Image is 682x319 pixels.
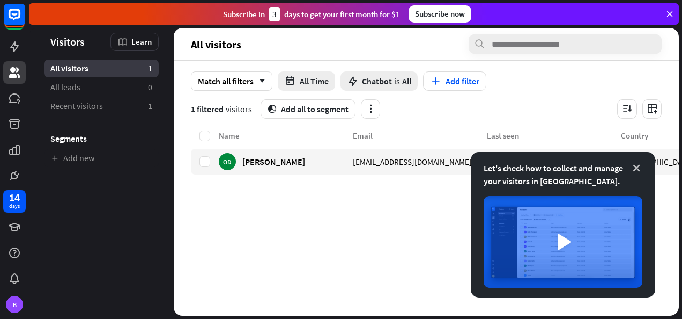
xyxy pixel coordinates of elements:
button: Add filter [423,71,486,91]
span: [EMAIL_ADDRESS][DOMAIN_NAME] [353,156,472,166]
i: segment [268,105,277,113]
div: Email [353,130,487,141]
div: B [6,296,23,313]
aside: 1 [148,100,152,112]
span: 1 filtered [191,104,224,114]
div: OD [219,153,236,170]
div: 3 [269,7,280,21]
img: image [484,196,642,288]
button: segmentAdd all to segment [261,99,355,119]
span: visitors [226,104,252,114]
button: All Time [278,71,335,91]
span: [PERSON_NAME] [242,156,305,166]
a: 14 days [3,190,26,213]
button: Open LiveChat chat widget [9,4,41,37]
div: Last seen [487,130,621,141]
div: Match all filters [191,71,272,91]
span: All [402,76,411,86]
span: Recent visitors [50,100,103,112]
aside: 1 [148,63,152,74]
span: All visitors [191,38,241,50]
div: Subscribe in days to get your first month for $1 [223,7,400,21]
div: Subscribe now [409,5,471,23]
span: Visitors [50,35,85,48]
span: Chatbot [362,76,392,86]
a: All leads 0 [44,78,159,96]
div: Name [219,130,353,141]
i: arrow_down [254,78,265,84]
h3: Segments [44,133,159,144]
span: Learn [131,37,152,47]
div: 14 [9,193,20,202]
a: Add new [44,149,159,167]
aside: 0 [148,82,152,93]
span: All leads [50,82,80,93]
span: All visitors [50,63,88,74]
span: is [394,76,400,86]
div: Let's check how to collect and manage your visitors in [GEOGRAPHIC_DATA]. [484,162,642,187]
div: days [9,202,20,210]
a: Recent visitors 1 [44,97,159,115]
